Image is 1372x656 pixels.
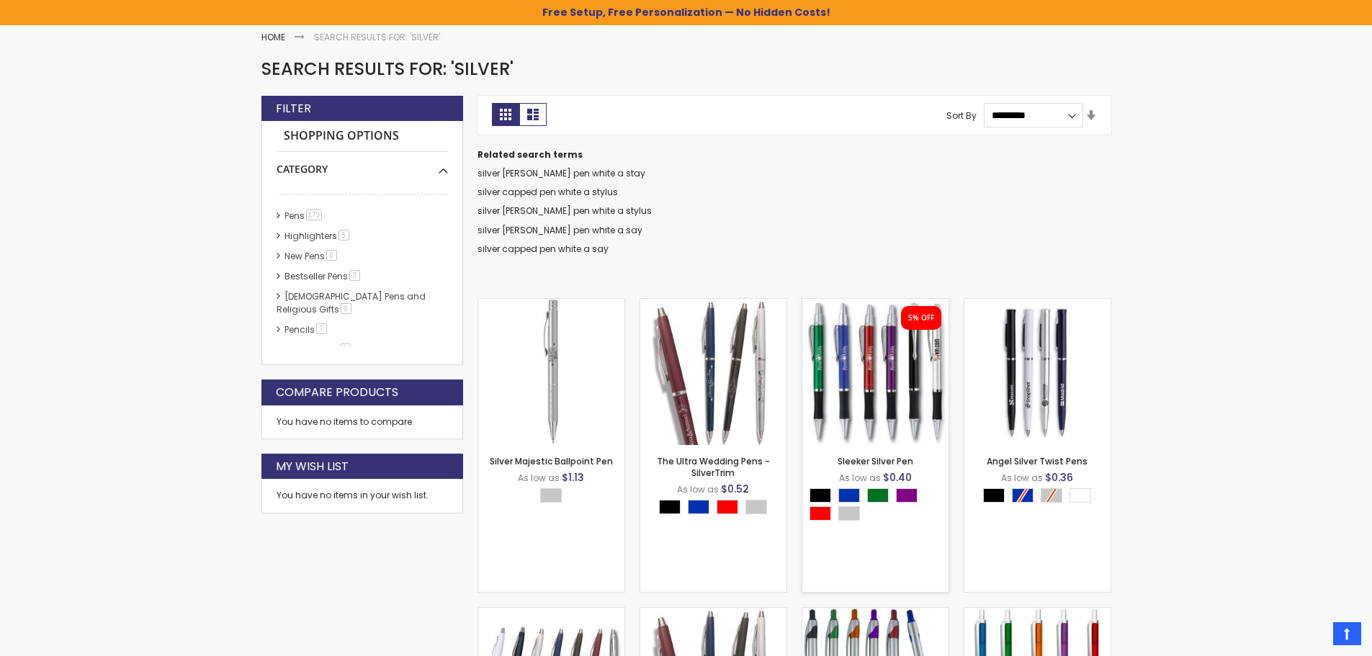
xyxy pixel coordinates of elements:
span: 6 [326,250,337,261]
a: Bestseller Pens3 [281,270,365,282]
a: silver [PERSON_NAME] pen white a say [477,224,642,236]
a: The Ultra Wedding Pens - SilverTrim [657,455,770,479]
a: Pencils7 [281,323,332,336]
span: Search results for: 'silver' [261,57,514,81]
a: [DEMOGRAPHIC_DATA] Pens and Religious Gifts8 [277,290,426,315]
div: White [1070,488,1091,503]
div: You have no items in your wish list. [277,490,448,501]
span: $0.52 [721,482,749,496]
div: Select A Color [983,488,1098,506]
a: Silver Majestic Ballpoint Pen [490,455,613,467]
a: Sleeker Silver Pen [802,298,949,310]
span: $1.13 [562,470,584,485]
a: The Ultra Wedding Pens - SilverTrim [640,298,786,310]
a: Slim Jen Silver Stylus [802,607,949,619]
div: Blue [838,488,860,503]
strong: Shopping Options [277,121,448,152]
span: As low as [518,472,560,484]
img: Sleeker Silver Pen [802,299,949,445]
span: 7 [316,323,327,334]
div: Select A Color [540,488,569,506]
a: Orlando Trans Click Stick Pen w/Silver Trim [964,607,1111,619]
a: Ultra Silver Church Event Pens [640,607,786,619]
img: Angel Silver Twist Pens [964,299,1111,445]
span: As low as [1001,472,1043,484]
div: Green [867,488,889,503]
div: Black [810,488,831,503]
a: hp-featured2 [281,343,356,356]
a: Highlighters5 [281,230,354,242]
div: Blue [688,500,709,514]
a: silver [PERSON_NAME] pen white a stay [477,167,645,179]
a: New Pens6 [281,250,342,262]
span: 8 [341,303,351,314]
strong: Search results for: 'silver' [314,31,440,43]
strong: My Wish List [276,459,349,475]
span: 3 [349,270,360,281]
a: Home [261,31,285,43]
div: Select A Color [659,500,774,518]
strong: Filter [276,101,311,117]
div: You have no items to compare. [261,405,463,439]
div: Silver [838,506,860,521]
div: Black [659,500,681,514]
iframe: Google Customer Reviews [1253,617,1372,656]
a: silver [PERSON_NAME] pen white a stylus [477,205,652,217]
div: Purple [896,488,918,503]
span: As low as [677,483,719,495]
label: Sort By [946,109,977,121]
a: Angel Silver Twist Pens [964,298,1111,310]
dt: Related search terms [477,149,1111,161]
div: Silver [540,488,562,503]
div: Black [983,488,1005,503]
span: $0.40 [883,470,912,485]
strong: Grid [492,103,519,126]
a: silver capped pen white a say [477,243,609,255]
span: $0.36 [1045,470,1073,485]
a: Sleeker Silver Pen [838,455,913,467]
div: Category [277,152,448,176]
div: Silver [745,500,767,514]
a: Silver Majestic Ballpoint Pen [478,298,624,310]
img: The Ultra Wedding Pens - SilverTrim [640,299,786,445]
div: Red [717,500,738,514]
img: Silver Majestic Ballpoint Pen [478,299,624,445]
a: Pens179 [281,210,328,222]
span: 5 [338,230,349,241]
div: Red [810,506,831,521]
a: Angel Silver Twist Pens [987,455,1088,467]
strong: Compare Products [276,385,398,400]
a: silver capped pen white a stylus [477,186,618,198]
a: Ultra Silver Pen [478,607,624,619]
div: Select A Color [810,488,949,524]
span: 2 [340,343,351,354]
span: As low as [839,472,881,484]
span: 179 [306,210,323,220]
div: 5% OFF [908,313,934,323]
